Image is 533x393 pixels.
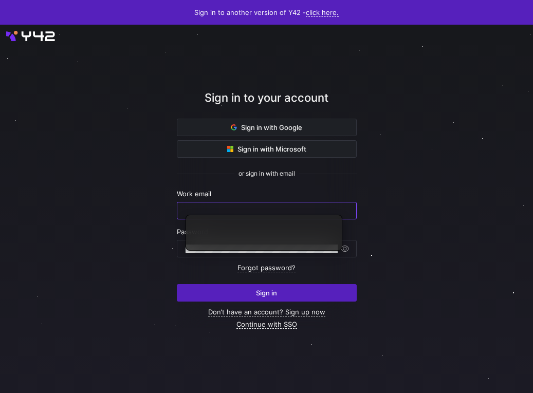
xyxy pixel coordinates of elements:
div: Sign in to your account [177,89,357,119]
a: Continue with SSO [236,320,297,329]
button: Sign in with Google [177,119,357,136]
button: Sign in [177,284,357,302]
span: or sign in with email [238,170,295,177]
a: click here. [306,8,339,17]
span: Sign in with Google [231,123,302,132]
a: Don’t have an account? Sign up now [208,308,325,316]
span: Sign in with Microsoft [227,145,306,153]
span: Sign in [256,289,277,297]
button: Sign in with Microsoft [177,140,357,158]
span: Password [177,228,208,236]
a: Forgot password? [237,264,296,272]
span: Work email [177,190,211,198]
